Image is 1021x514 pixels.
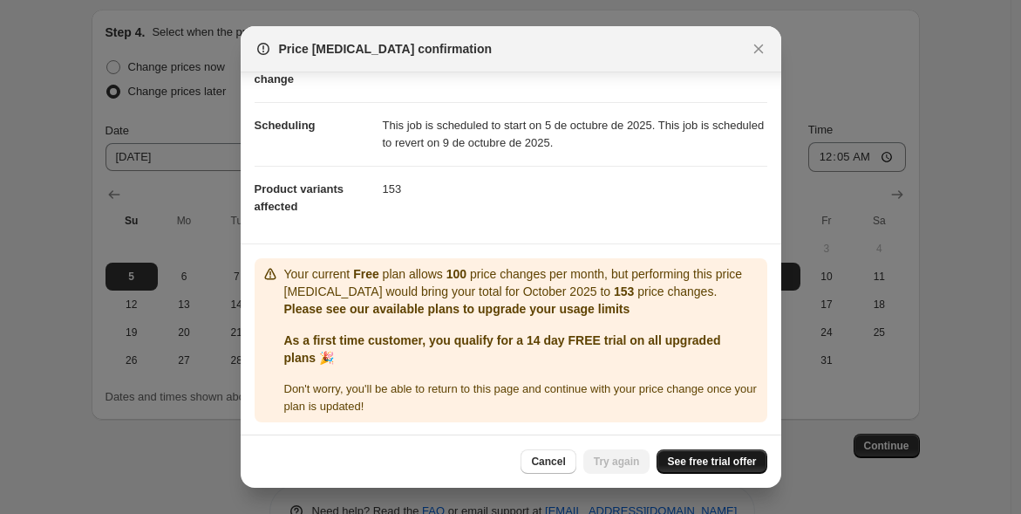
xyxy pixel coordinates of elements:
[531,455,565,469] span: Cancel
[383,102,767,166] dd: This job is scheduled to start on 5 de octubre de 2025. This job is scheduled to revert on 9 de o...
[255,119,316,132] span: Scheduling
[446,267,466,281] b: 100
[284,382,757,413] span: Don ' t worry, you ' ll be able to return to this page and continue with your price change once y...
[284,265,760,300] p: Your current plan allows price changes per month, but performing this price [MEDICAL_DATA] would ...
[284,300,760,318] p: Please see our available plans to upgrade your usage limits
[657,449,766,474] a: See free trial offer
[353,267,379,281] b: Free
[521,449,575,474] button: Cancel
[284,333,721,365] b: As a first time customer, you qualify for a 14 day FREE trial on all upgraded plans 🎉
[279,40,493,58] span: Price [MEDICAL_DATA] confirmation
[383,166,767,212] dd: 153
[746,37,771,61] button: Close
[614,284,634,298] b: 153
[667,455,756,469] span: See free trial offer
[255,182,344,213] span: Product variants affected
